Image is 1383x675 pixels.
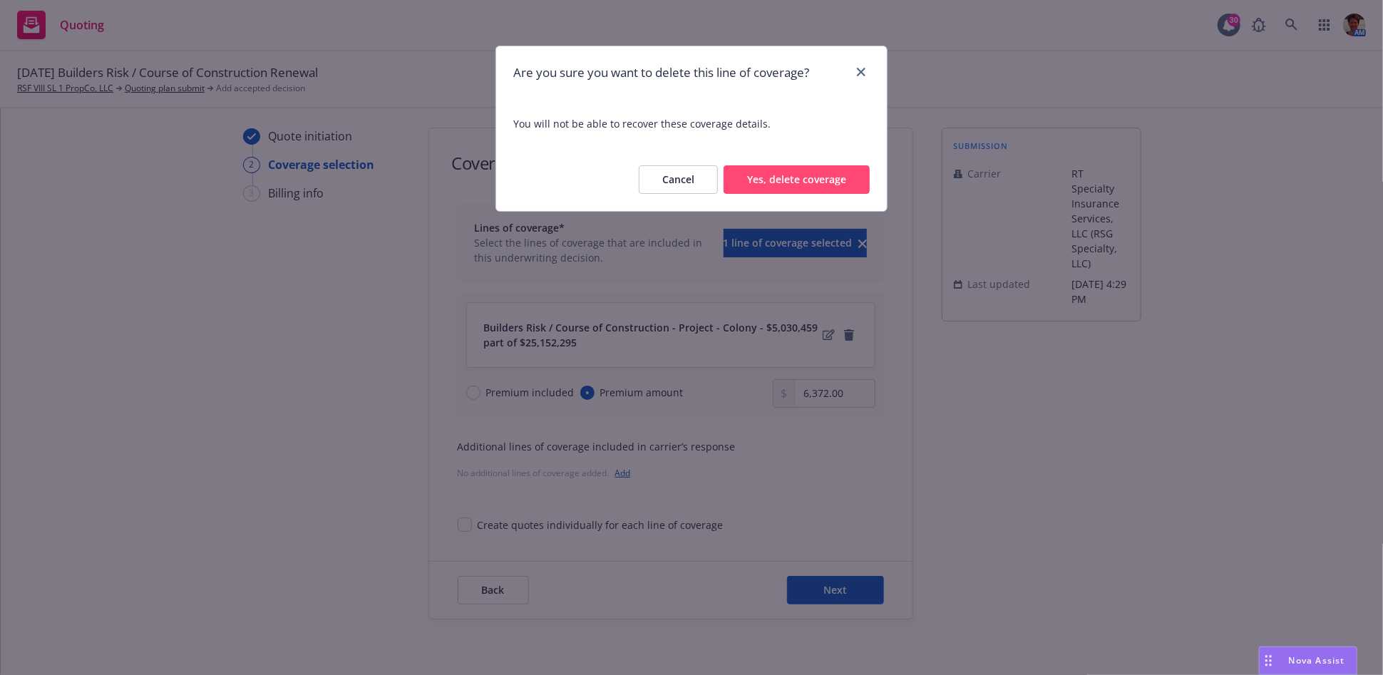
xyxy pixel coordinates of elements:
span: You will not be able to recover these coverage details. [496,99,887,148]
div: Drag to move [1260,647,1277,674]
button: Cancel [639,165,718,194]
h1: Are you sure you want to delete this line of coverage? [513,63,809,82]
button: Nova Assist [1259,646,1357,675]
button: Yes, delete coverage [724,165,870,194]
span: Nova Assist [1289,654,1345,666]
a: close [853,63,870,81]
